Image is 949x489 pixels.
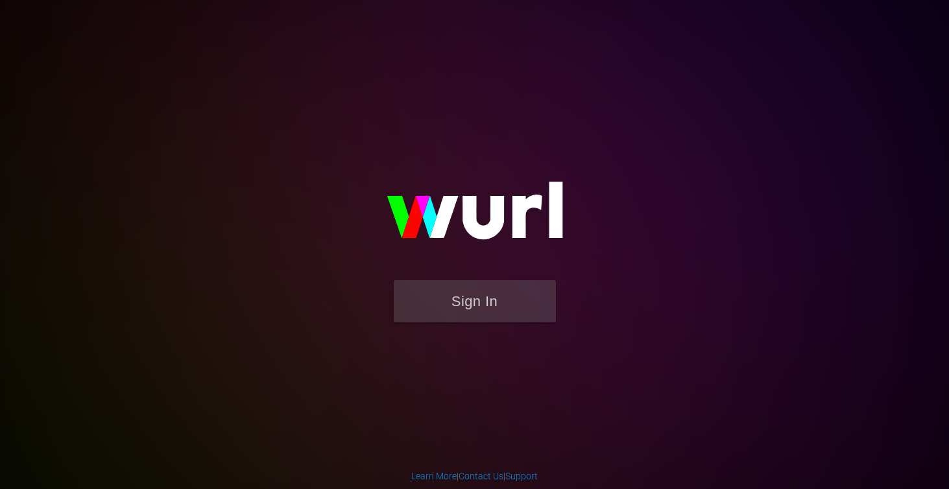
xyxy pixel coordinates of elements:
[345,154,605,280] img: wurl-logo-on-black-223613ac3d8ba8fe6dc639794a292ebdb59501304c7dfd60c99c58986ef67473.svg
[394,280,556,322] button: Sign In
[505,471,538,481] a: Support
[411,470,538,483] div: | |
[411,471,457,481] a: Learn More
[459,471,503,481] a: Contact Us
